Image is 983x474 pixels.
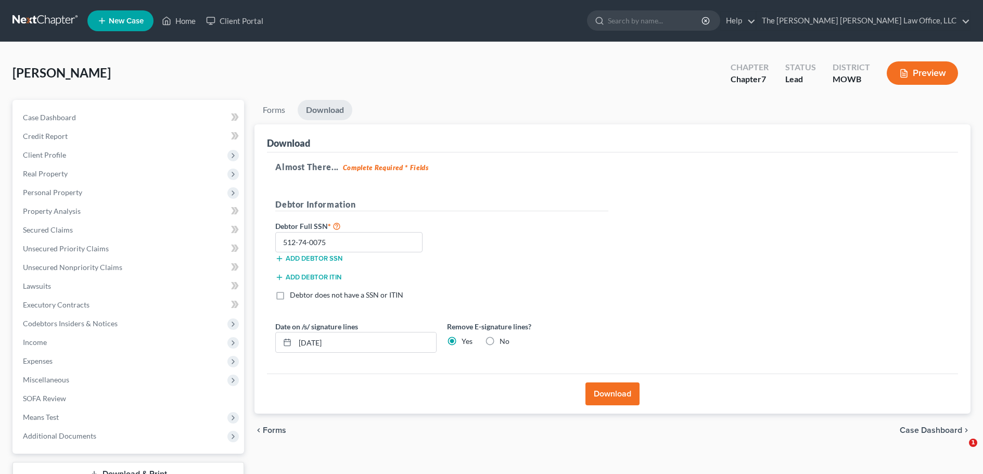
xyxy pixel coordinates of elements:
a: Client Portal [201,11,269,30]
span: Expenses [23,356,53,365]
h5: Almost There... [275,161,950,173]
span: [PERSON_NAME] [12,65,111,80]
div: District [833,61,870,73]
span: Additional Documents [23,431,96,440]
a: Home [157,11,201,30]
span: 1 [969,439,977,447]
a: Case Dashboard [15,108,244,127]
a: Credit Report [15,127,244,146]
span: Lawsuits [23,281,51,290]
button: chevron_left Forms [254,426,300,434]
span: Unsecured Nonpriority Claims [23,263,122,272]
button: Preview [887,61,958,85]
span: Miscellaneous [23,375,69,384]
a: SOFA Review [15,389,244,408]
h5: Debtor Information [275,198,608,211]
a: Lawsuits [15,277,244,296]
div: Lead [785,73,816,85]
span: Unsecured Priority Claims [23,244,109,253]
a: Unsecured Nonpriority Claims [15,258,244,277]
span: Personal Property [23,188,82,197]
i: chevron_left [254,426,263,434]
a: Property Analysis [15,202,244,221]
span: Case Dashboard [900,426,962,434]
span: SOFA Review [23,394,66,403]
iframe: Intercom live chat [948,439,973,464]
span: 7 [761,74,766,84]
label: Debtor Full SSN [270,220,442,232]
a: Forms [254,100,293,120]
a: Case Dashboard chevron_right [900,426,971,434]
button: Download [585,382,640,405]
label: Debtor does not have a SSN or ITIN [290,290,403,300]
span: Client Profile [23,150,66,159]
span: Executory Contracts [23,300,90,309]
a: The [PERSON_NAME] [PERSON_NAME] Law Office, LLC [757,11,970,30]
span: Property Analysis [23,207,81,215]
label: Remove E-signature lines? [447,321,608,332]
i: chevron_right [962,426,971,434]
a: Executory Contracts [15,296,244,314]
span: Codebtors Insiders & Notices [23,319,118,328]
a: Help [721,11,756,30]
div: MOWB [833,73,870,85]
label: No [500,336,509,347]
div: Chapter [731,61,769,73]
span: New Case [109,17,144,25]
span: Secured Claims [23,225,73,234]
input: Search by name... [608,11,703,30]
strong: Complete Required * Fields [343,163,429,172]
div: Status [785,61,816,73]
div: Chapter [731,73,769,85]
label: Yes [462,336,473,347]
a: Secured Claims [15,221,244,239]
span: Real Property [23,169,68,178]
a: Download [298,100,352,120]
span: Credit Report [23,132,68,140]
div: Download [267,137,310,149]
a: Unsecured Priority Claims [15,239,244,258]
span: Income [23,338,47,347]
input: MM/DD/YYYY [295,332,436,352]
button: Add debtor SSN [275,254,342,263]
input: XXX-XX-XXXX [275,232,423,253]
span: Means Test [23,413,59,421]
label: Date on /s/ signature lines [275,321,358,332]
span: Forms [263,426,286,434]
button: Add debtor ITIN [275,273,341,281]
span: Case Dashboard [23,113,76,122]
